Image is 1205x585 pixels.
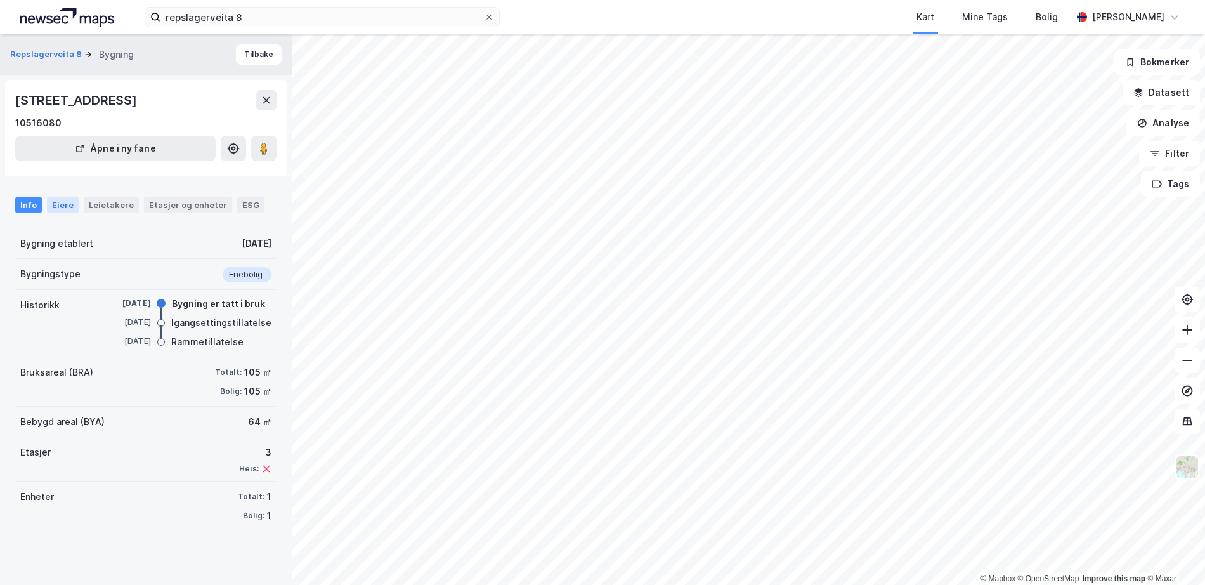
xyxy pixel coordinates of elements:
[15,197,42,213] div: Info
[20,445,51,460] div: Etasjer
[243,511,264,521] div: Bolig:
[15,115,62,131] div: 10516080
[20,365,93,380] div: Bruksareal (BRA)
[20,266,81,282] div: Bygningstype
[100,317,151,328] div: [DATE]
[962,10,1008,25] div: Mine Tags
[84,197,139,213] div: Leietakere
[1123,80,1200,105] button: Datasett
[172,296,265,312] div: Bygning er tatt i bruk
[20,236,93,251] div: Bygning etablert
[1114,49,1200,75] button: Bokmerker
[15,90,140,110] div: [STREET_ADDRESS]
[916,10,934,25] div: Kart
[100,298,151,309] div: [DATE]
[1126,110,1200,136] button: Analyse
[47,197,79,213] div: Eiere
[239,445,271,460] div: 3
[220,386,242,397] div: Bolig:
[1083,574,1145,583] a: Improve this map
[1092,10,1164,25] div: [PERSON_NAME]
[237,197,264,213] div: ESG
[20,489,54,504] div: Enheter
[20,298,60,313] div: Historikk
[10,48,84,61] button: Repslagerveita 8
[1036,10,1058,25] div: Bolig
[171,334,244,350] div: Rammetillatelse
[980,574,1015,583] a: Mapbox
[236,44,282,65] button: Tilbake
[244,365,271,380] div: 105 ㎡
[1175,455,1199,479] img: Z
[239,464,259,474] div: Heis:
[1018,574,1079,583] a: OpenStreetMap
[215,367,242,378] div: Totalt:
[1142,524,1205,585] iframe: Chat Widget
[244,384,271,399] div: 105 ㎡
[248,414,271,430] div: 64 ㎡
[20,8,114,27] img: logo.a4113a55bc3d86da70a041830d287a7e.svg
[267,508,271,523] div: 1
[267,489,271,504] div: 1
[100,336,151,347] div: [DATE]
[149,199,227,211] div: Etasjer og enheter
[1139,141,1200,166] button: Filter
[15,136,216,161] button: Åpne i ny fane
[238,492,264,502] div: Totalt:
[20,414,105,430] div: Bebygd areal (BYA)
[99,47,134,62] div: Bygning
[1141,171,1200,197] button: Tags
[242,236,271,251] div: [DATE]
[171,315,271,331] div: Igangsettingstillatelse
[160,8,484,27] input: Søk på adresse, matrikkel, gårdeiere, leietakere eller personer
